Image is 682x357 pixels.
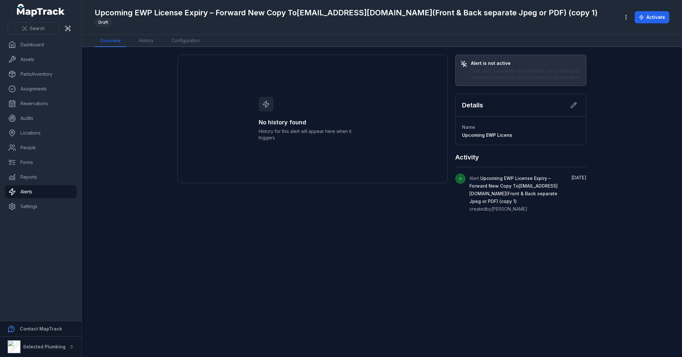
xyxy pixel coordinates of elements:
[5,53,76,66] a: Assets
[471,60,581,66] h3: Alert is not active
[5,97,76,110] a: Reservations
[462,101,483,110] h2: Details
[5,38,76,51] a: Dashboard
[469,175,558,204] span: Upcoming EWP License Expiry – Forward New Copy To [EMAIL_ADDRESS][DOMAIN_NAME] (Front & Back sepa...
[5,141,76,154] a: People
[5,68,76,81] a: Parts/Inventory
[5,112,76,125] a: Audits
[259,118,366,127] h3: No history found
[166,35,205,47] a: Configuration
[469,175,558,212] span: Alert created by [PERSON_NAME]
[462,124,475,130] span: Name
[95,18,112,27] div: Draft
[23,344,66,349] strong: Selected Plumbing
[8,22,59,35] button: Search
[571,175,586,180] span: [DATE]
[5,200,76,213] a: Settings
[5,171,76,183] a: Reports
[5,156,76,169] a: Forms
[134,35,159,47] a: History
[5,127,76,139] a: Locations
[259,128,366,141] span: History for this alert will appear here when it triggers
[471,68,581,81] div: Your alert is currently in draft mode. Any pending or scheduled alerts will not be actioned until...
[20,326,62,331] strong: Contact MapTrack
[95,8,598,18] h1: Upcoming EWP License Expiry – Forward New Copy To [EMAIL_ADDRESS][DOMAIN_NAME] (Front & Back sepa...
[30,25,45,32] span: Search
[571,175,586,180] time: 9/18/2025, 8:35:56 AM
[95,35,126,47] a: Overview
[5,82,76,95] a: Assignments
[455,153,479,162] h2: Activity
[635,11,669,23] button: Activate
[5,185,76,198] a: Alerts
[17,4,65,17] a: MapTrack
